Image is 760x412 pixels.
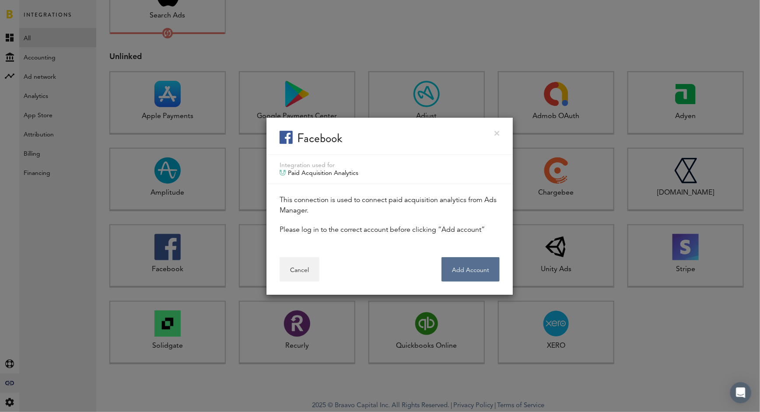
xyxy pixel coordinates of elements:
div: Integration used for [280,161,500,169]
button: Cancel [280,257,319,282]
img: Facebook [280,131,293,144]
div: Facebook [297,131,343,146]
span: Support [18,6,50,14]
span: Paid Acquisition Analytics [288,169,358,177]
div: Please log in to the correct account before clicking “Add account” [280,225,500,235]
button: Add Account [441,257,500,282]
div: This connection is used to connect paid acquisition analytics from Ads Manager. [280,195,500,216]
div: Open Intercom Messenger [730,382,751,403]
